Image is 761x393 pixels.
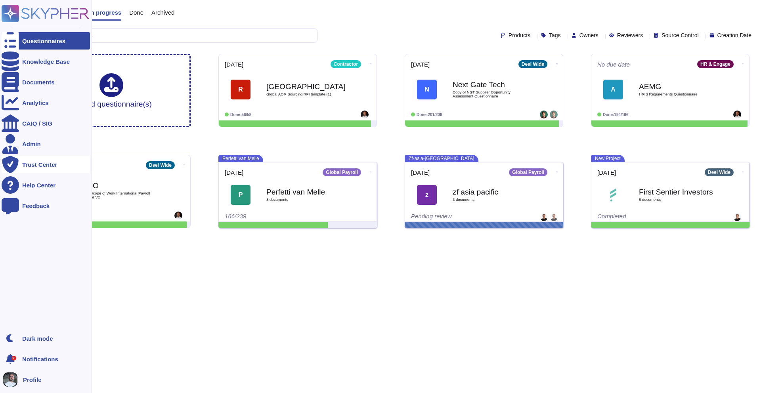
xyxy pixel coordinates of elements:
div: HR & Engage [697,60,734,68]
a: Knowledge Base [2,53,90,70]
div: Analytics [22,100,49,106]
span: [DATE] [411,61,430,67]
span: Profile [23,377,42,383]
a: Analytics [2,94,90,111]
div: Documents [22,79,55,85]
span: Creation Date [717,32,751,38]
img: user [174,212,182,219]
div: z [417,185,437,205]
span: [DATE] [411,170,430,176]
div: R [231,80,250,99]
div: Admin [22,141,41,147]
span: 3 document s [266,198,346,202]
div: Global Payroll [323,168,361,176]
a: Trust Center [2,156,90,173]
b: Perfetti van Melle [266,188,346,196]
div: Contractor [331,60,361,68]
img: Logo [603,185,623,205]
div: A [603,80,623,99]
span: Reviewers [617,32,643,38]
span: [DATE] [597,170,616,176]
button: user [2,371,23,388]
img: user [550,111,558,118]
div: Knowledge Base [22,59,70,65]
span: Pending review [411,213,452,219]
div: Trust Center [22,162,57,168]
a: Feedback [2,197,90,214]
b: AEMG [639,83,718,90]
a: Questionnaires [2,32,90,50]
img: user [361,111,369,118]
input: Search by keywords [31,29,317,42]
div: N [417,80,437,99]
div: Deel Wide [146,161,175,169]
span: Done [129,10,143,15]
span: Done: 56/58 [230,113,251,117]
span: [DATE] [225,61,243,67]
span: Source Control [662,32,698,38]
span: 5 document s [639,198,718,202]
div: Help Center [22,182,55,188]
span: [DATE] [225,170,243,176]
img: user [3,372,17,387]
span: Perfetti van Melle [218,155,263,162]
img: user [550,213,558,221]
span: Copy of NGT Supplier Opportunity Assessment Questionnaire [453,90,532,98]
img: user [733,111,741,118]
span: Products [509,32,530,38]
div: Global Payroll [509,168,547,176]
span: Global AOR Sourcing RFI template (1) [266,92,346,96]
div: Questionnaires [22,38,65,44]
b: ADIO [80,182,159,189]
b: Next Gate Tech [453,81,532,88]
div: 9+ [11,356,16,361]
a: Admin [2,135,90,153]
a: Help Center [2,176,90,194]
span: Done: 201/206 [417,113,442,117]
span: Zf-asia-[GEOGRAPHIC_DATA] [405,155,478,162]
div: Deel Wide [705,168,734,176]
img: user [540,213,548,221]
img: user [540,111,548,118]
a: CAIQ / SIG [2,114,90,132]
div: CAIQ / SIG [22,120,52,126]
img: user [733,213,741,221]
div: Feedback [22,203,50,209]
span: Archived [151,10,174,15]
b: zf asia pacific [453,188,532,196]
span: New Project [591,155,625,162]
div: Deel Wide [518,60,547,68]
a: Documents [2,73,90,91]
span: ADIO Scope of Work International Payroll Provider V2 [80,191,159,199]
span: Notifications [22,356,58,362]
div: Upload questionnaire(s) [71,73,152,108]
span: HRIS Requirements Questionnaire [639,92,718,96]
span: 166/239 [225,213,246,219]
span: Completed [597,213,626,219]
b: [GEOGRAPHIC_DATA] [266,83,346,90]
b: First Sentier Investors [639,188,718,196]
span: 3 document s [453,198,532,202]
span: Done: 194/196 [603,113,629,117]
div: Dark mode [22,336,53,341]
span: Tags [549,32,561,38]
span: In progress [89,10,121,15]
span: Owners [579,32,598,38]
span: No due date [597,61,630,67]
div: P [231,185,250,205]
